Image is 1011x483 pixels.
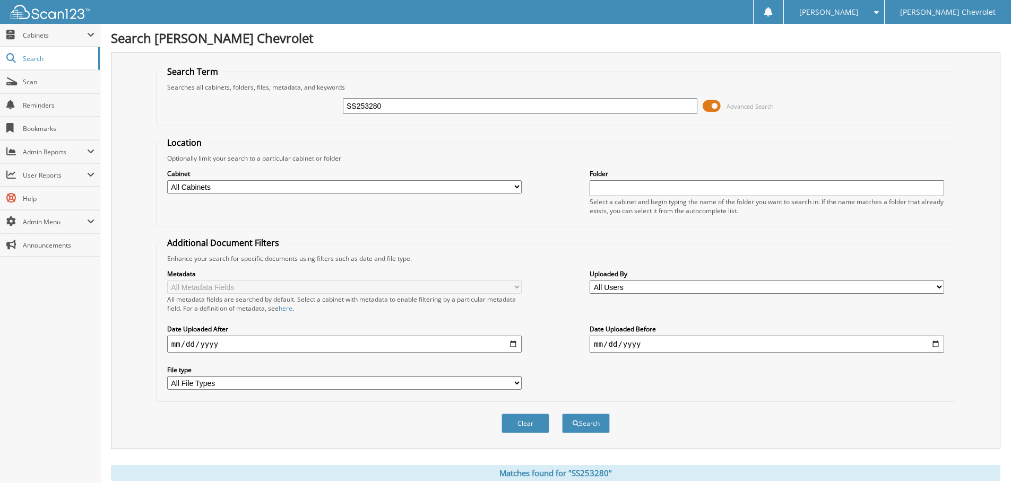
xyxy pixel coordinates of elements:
[162,83,949,92] div: Searches all cabinets, folders, files, metadata, and keywords
[162,237,284,249] legend: Additional Document Filters
[502,414,549,433] button: Clear
[167,169,522,178] label: Cabinet
[590,197,944,215] div: Select a cabinet and begin typing the name of the folder you want to search in. If the name match...
[23,31,87,40] span: Cabinets
[590,269,944,278] label: Uploaded By
[23,194,94,203] span: Help
[799,9,859,15] span: [PERSON_NAME]
[23,54,93,63] span: Search
[23,147,87,156] span: Admin Reports
[162,66,223,77] legend: Search Term
[562,414,610,433] button: Search
[23,217,87,226] span: Admin Menu
[167,295,522,313] div: All metadata fields are searched by default. Select a cabinet with metadata to enable filtering b...
[111,29,1000,47] h1: Search [PERSON_NAME] Chevrolet
[727,102,774,110] span: Advanced Search
[279,304,292,313] a: here
[111,465,1000,481] div: Matches found for "SS253280"
[590,336,944,353] input: end
[167,336,522,353] input: start
[23,171,87,180] span: User Reports
[23,124,94,133] span: Bookmarks
[11,5,90,19] img: scan123-logo-white.svg
[167,365,522,374] label: File type
[590,169,944,178] label: Folder
[900,9,996,15] span: [PERSON_NAME] Chevrolet
[590,324,944,333] label: Date Uploaded Before
[167,324,522,333] label: Date Uploaded After
[23,101,94,110] span: Reminders
[167,269,522,278] label: Metadata
[23,241,94,250] span: Announcements
[23,77,94,86] span: Scan
[162,154,949,163] div: Optionally limit your search to a particular cabinet or folder
[162,254,949,263] div: Enhance your search for specific documents using filters such as date and file type.
[162,137,207,148] legend: Location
